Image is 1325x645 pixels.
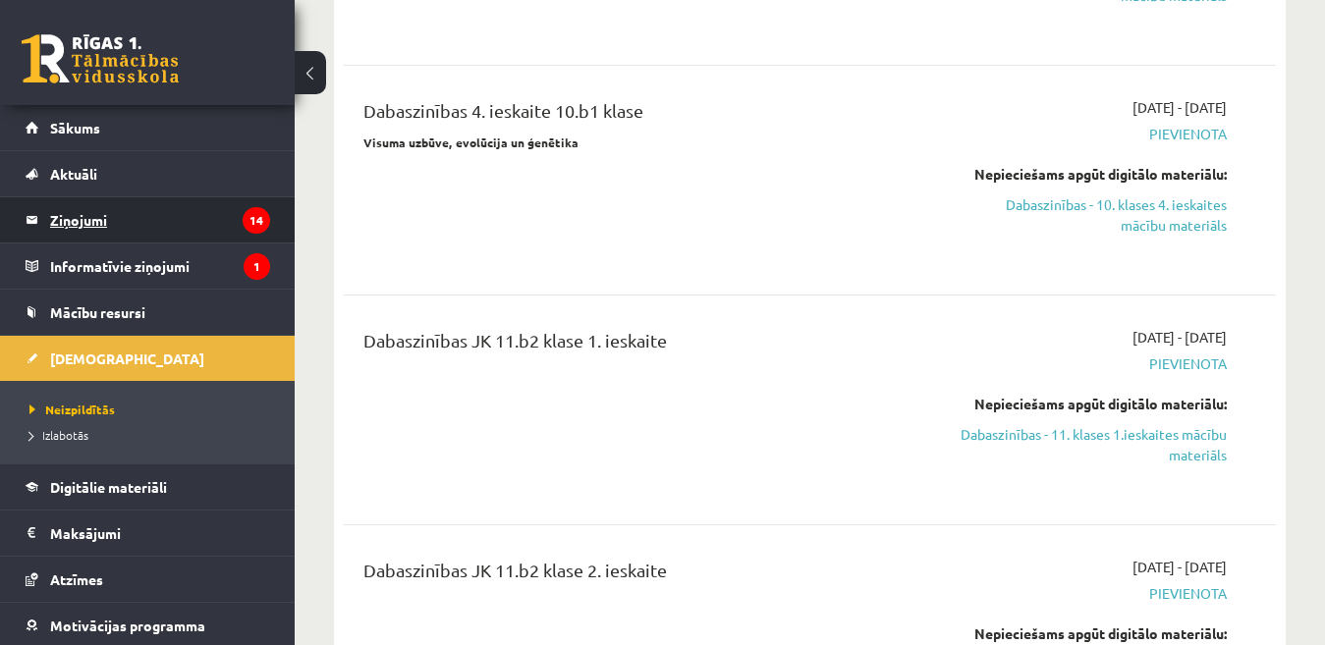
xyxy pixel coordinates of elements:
[959,194,1227,236] a: Dabaszinības - 10. klases 4. ieskaites mācību materiāls
[26,105,270,150] a: Sākums
[50,197,270,242] legend: Ziņojumi
[26,197,270,242] a: Ziņojumi14
[363,97,929,134] div: Dabaszinības 4. ieskaite 10.b1 klase
[959,353,1227,374] span: Pievienota
[363,134,579,150] strong: Visuma uzbūve, evolūcija un ģenētika
[1132,327,1227,348] span: [DATE] - [DATE]
[50,511,270,556] legend: Maksājumi
[363,327,929,363] div: Dabaszinības JK 11.b2 klase 1. ieskaite
[959,583,1227,604] span: Pievienota
[363,557,929,593] div: Dabaszinības JK 11.b2 klase 2. ieskaite
[29,426,275,444] a: Izlabotās
[29,427,88,443] span: Izlabotās
[50,617,205,634] span: Motivācijas programma
[50,570,103,588] span: Atzīmes
[26,336,270,381] a: [DEMOGRAPHIC_DATA]
[26,511,270,556] a: Maksājumi
[29,402,115,417] span: Neizpildītās
[959,164,1227,185] div: Nepieciešams apgūt digitālo materiālu:
[50,478,167,496] span: Digitālie materiāli
[959,424,1227,465] a: Dabaszinības - 11. klases 1.ieskaites mācību materiāls
[50,303,145,321] span: Mācību resursi
[50,349,204,367] span: [DEMOGRAPHIC_DATA]
[26,557,270,602] a: Atzīmes
[26,151,270,196] a: Aktuāli
[959,124,1227,144] span: Pievienota
[22,34,179,83] a: Rīgas 1. Tālmācības vidusskola
[50,243,270,289] legend: Informatīvie ziņojumi
[1132,97,1227,118] span: [DATE] - [DATE]
[959,394,1227,414] div: Nepieciešams apgūt digitālo materiālu:
[243,207,270,234] i: 14
[50,119,100,136] span: Sākums
[50,165,97,183] span: Aktuāli
[959,623,1227,644] div: Nepieciešams apgūt digitālo materiālu:
[29,401,275,418] a: Neizpildītās
[26,290,270,335] a: Mācību resursi
[26,243,270,289] a: Informatīvie ziņojumi1
[244,253,270,280] i: 1
[26,464,270,510] a: Digitālie materiāli
[1132,557,1227,577] span: [DATE] - [DATE]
